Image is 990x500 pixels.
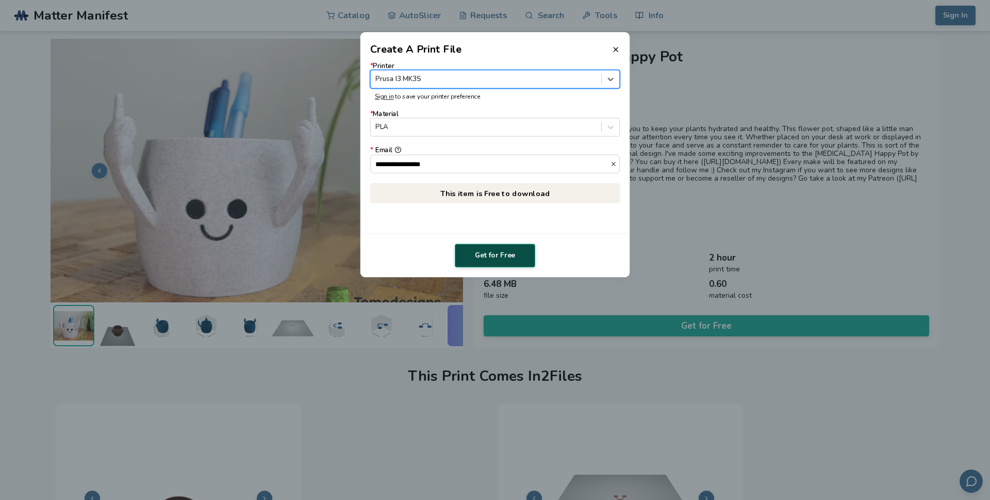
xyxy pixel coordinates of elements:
input: *MaterialPLA [375,123,377,131]
div: Email [370,147,620,154]
button: *Email [610,160,619,167]
p: to save your printer preference [375,93,615,101]
button: *Email [394,147,401,153]
p: This item is Free to download [370,183,620,203]
h2: Create A Print File [370,42,462,57]
a: Sign in [375,92,393,101]
input: *Email [371,155,610,172]
label: Material [370,110,620,137]
button: Get for Free [455,244,535,268]
label: Printer [370,62,620,88]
